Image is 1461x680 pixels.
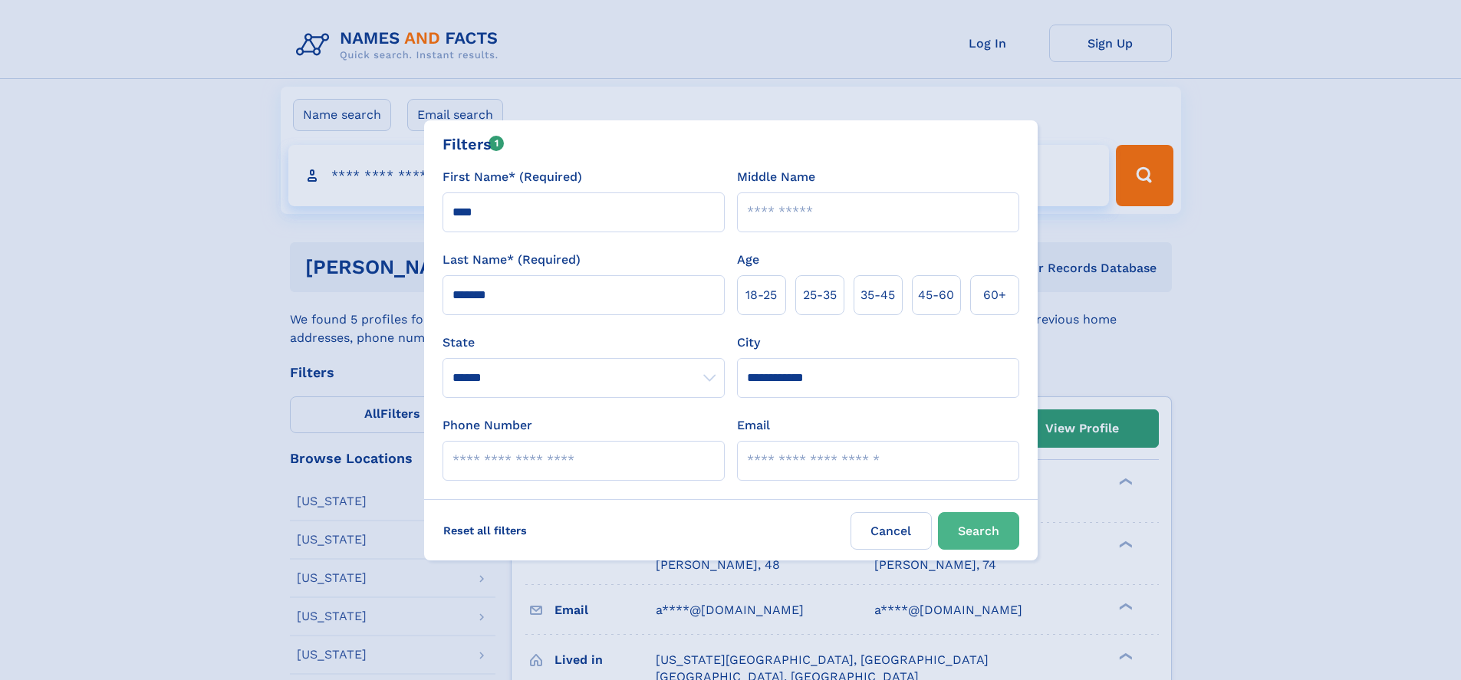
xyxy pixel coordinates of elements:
label: Email [737,416,770,435]
label: Reset all filters [433,512,537,549]
label: Age [737,251,759,269]
label: First Name* (Required) [443,168,582,186]
button: Search [938,512,1019,550]
span: 35‑45 [860,286,895,304]
span: 45‑60 [918,286,954,304]
span: 18‑25 [745,286,777,304]
span: 60+ [983,286,1006,304]
label: Cancel [851,512,932,550]
label: Last Name* (Required) [443,251,581,269]
label: Phone Number [443,416,532,435]
label: City [737,333,760,352]
label: State [443,333,725,352]
span: 25‑35 [803,286,837,304]
label: Middle Name [737,168,815,186]
div: Filters [443,133,505,156]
